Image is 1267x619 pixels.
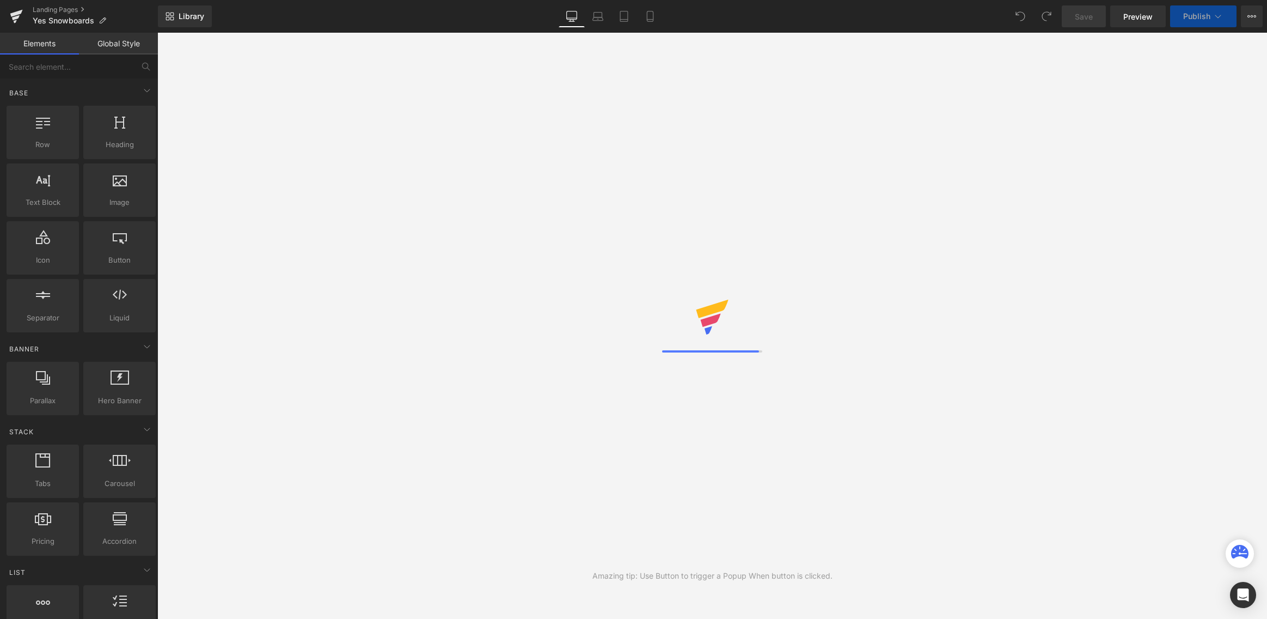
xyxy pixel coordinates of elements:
[158,5,212,27] a: New Library
[1241,5,1263,27] button: More
[8,344,40,354] span: Banner
[10,139,76,150] span: Row
[179,11,204,21] span: Library
[79,33,158,54] a: Global Style
[10,536,76,547] span: Pricing
[1123,11,1153,22] span: Preview
[1183,12,1210,21] span: Publish
[87,312,152,324] span: Liquid
[33,16,94,25] span: Yes Snowboards
[10,254,76,266] span: Icon
[87,254,152,266] span: Button
[10,395,76,406] span: Parallax
[637,5,663,27] a: Mobile
[8,567,27,578] span: List
[87,478,152,489] span: Carousel
[1230,582,1256,608] div: Open Intercom Messenger
[87,395,152,406] span: Hero Banner
[87,197,152,208] span: Image
[87,139,152,150] span: Heading
[559,5,585,27] a: Desktop
[592,570,833,582] div: Amazing tip: Use Button to trigger a Popup When button is clicked.
[611,5,637,27] a: Tablet
[1009,5,1031,27] button: Undo
[1170,5,1237,27] button: Publish
[1036,5,1057,27] button: Redo
[10,312,76,324] span: Separator
[8,88,29,98] span: Base
[1075,11,1093,22] span: Save
[10,197,76,208] span: Text Block
[8,427,35,437] span: Stack
[87,536,152,547] span: Accordion
[10,478,76,489] span: Tabs
[1110,5,1166,27] a: Preview
[585,5,611,27] a: Laptop
[33,5,158,14] a: Landing Pages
